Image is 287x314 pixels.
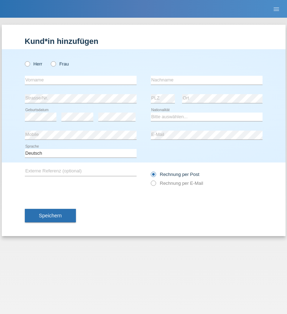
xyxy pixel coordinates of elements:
[269,7,283,11] a: menu
[25,61,29,66] input: Herr
[51,61,55,66] input: Frau
[151,181,155,189] input: Rechnung per E-Mail
[151,172,155,181] input: Rechnung per Post
[151,181,203,186] label: Rechnung per E-Mail
[39,213,62,218] span: Speichern
[25,37,263,46] h1: Kund*in hinzufügen
[273,6,280,13] i: menu
[25,209,76,222] button: Speichern
[25,61,43,67] label: Herr
[151,172,199,177] label: Rechnung per Post
[51,61,69,67] label: Frau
